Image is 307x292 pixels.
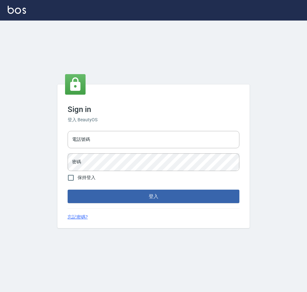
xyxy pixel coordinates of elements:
span: 保持登入 [78,174,95,181]
h3: Sign in [68,105,239,114]
img: Logo [8,6,26,14]
h6: 登入 BeautyOS [68,116,239,123]
a: 忘記密碼? [68,214,88,220]
button: 登入 [68,190,239,203]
